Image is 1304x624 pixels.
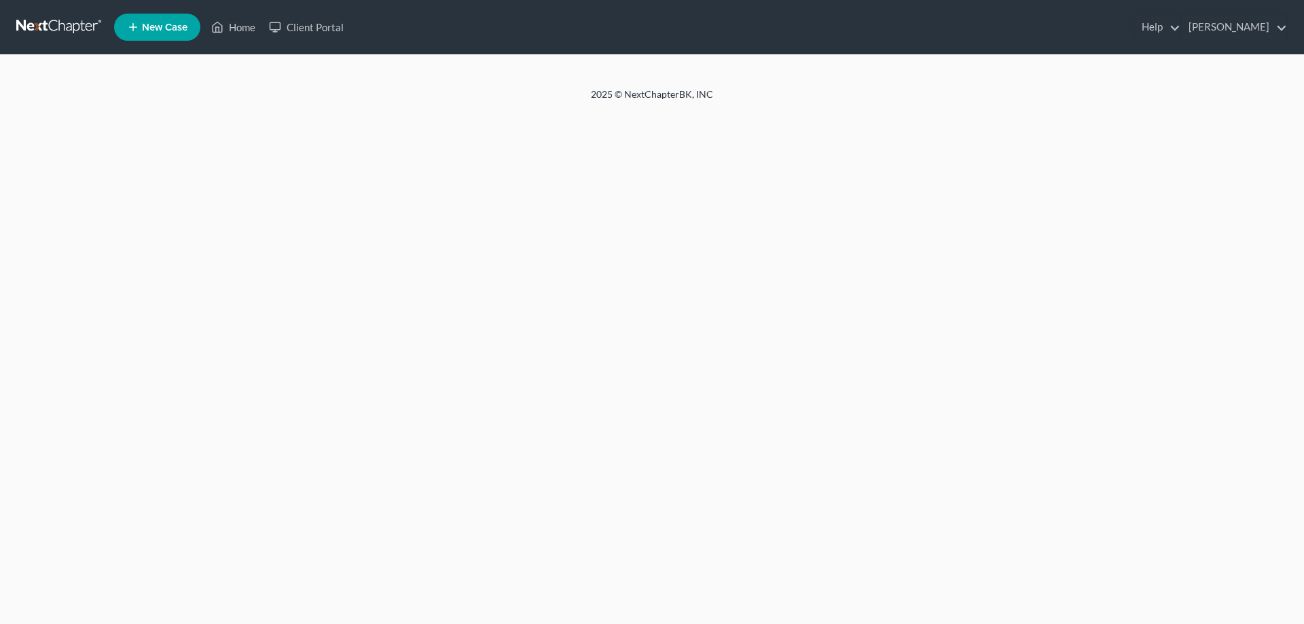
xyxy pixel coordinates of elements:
[1182,15,1287,39] a: [PERSON_NAME]
[114,14,200,41] new-legal-case-button: New Case
[1135,15,1180,39] a: Help
[204,15,262,39] a: Home
[265,88,1039,112] div: 2025 © NextChapterBK, INC
[262,15,350,39] a: Client Portal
